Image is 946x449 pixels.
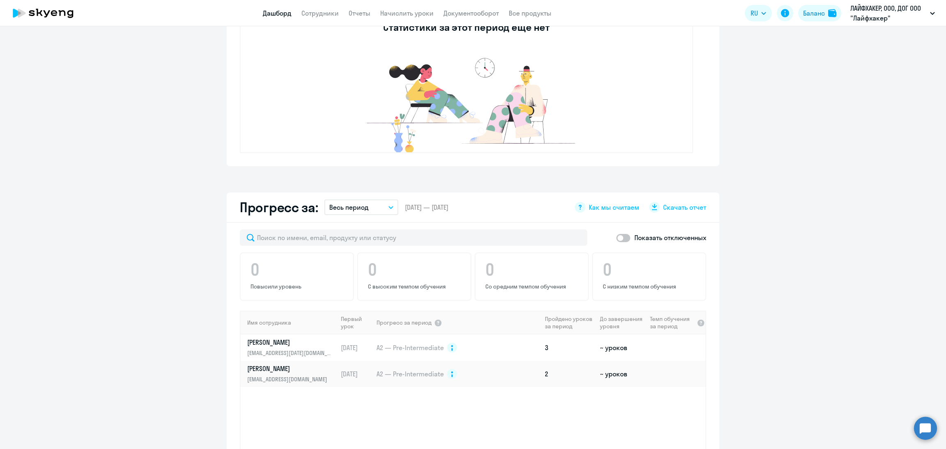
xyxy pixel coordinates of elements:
[240,199,318,215] h2: Прогресс за:
[634,233,706,243] p: Показать отключенных
[405,203,448,212] span: [DATE] — [DATE]
[828,9,836,17] img: balance
[597,311,646,334] th: До завершения уровня
[241,311,338,334] th: Имя сотрудника
[803,8,825,18] div: Баланс
[349,9,370,17] a: Отчеты
[377,319,432,326] span: Прогресс за период
[247,364,337,384] a: [PERSON_NAME][EMAIL_ADDRESS][DOMAIN_NAME]
[745,5,772,21] button: RU
[597,334,646,361] td: ~ уроков
[597,361,646,387] td: ~ уроков
[377,343,444,352] span: A2 — Pre-Intermediate
[542,361,597,387] td: 2
[443,9,499,17] a: Документооборот
[338,361,376,387] td: [DATE]
[263,9,292,17] a: Дашборд
[324,199,398,215] button: Весь период
[650,315,694,330] span: Темп обучения за период
[247,338,332,347] p: [PERSON_NAME]
[542,311,597,334] th: Пройдено уроков за период
[542,334,597,361] td: 3
[380,9,434,17] a: Начислить уроки
[663,203,706,212] span: Скачать отчет
[509,9,551,17] a: Все продукты
[846,3,939,23] button: ЛАЙФХАКЕР, ООО, ДОГ ООО "Лайфхакер"
[798,5,841,21] button: Балансbalance
[751,8,758,18] span: RU
[338,311,376,334] th: Первый урок
[247,375,332,384] p: [EMAIL_ADDRESS][DOMAIN_NAME]
[301,9,339,17] a: Сотрудники
[338,334,376,361] td: [DATE]
[850,3,927,23] p: ЛАЙФХАКЕР, ООО, ДОГ ООО "Лайфхакер"
[377,369,444,378] span: A2 — Pre-Intermediate
[240,229,587,246] input: Поиск по имени, email, продукту или статусу
[329,202,369,212] p: Весь период
[247,364,332,373] p: [PERSON_NAME]
[589,203,639,212] span: Как мы считаем
[247,348,332,357] p: [EMAIL_ADDRESS][DATE][DOMAIN_NAME]
[247,338,337,357] a: [PERSON_NAME][EMAIL_ADDRESS][DATE][DOMAIN_NAME]
[383,21,549,34] h3: Статистики за этот период ещё нет
[343,54,590,152] img: no-data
